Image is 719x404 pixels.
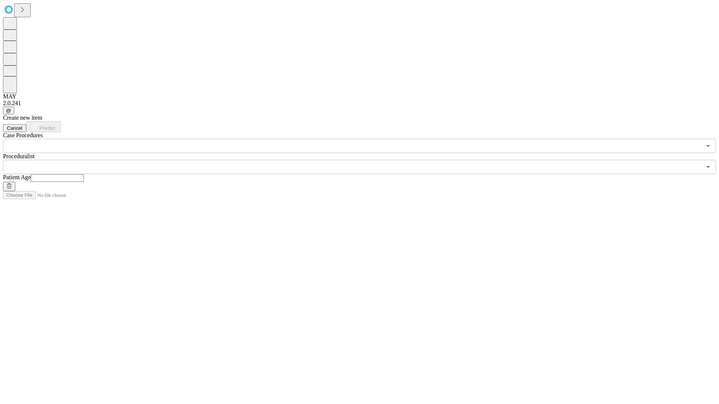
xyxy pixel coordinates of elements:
[3,124,26,132] button: Cancel
[3,153,34,159] span: Proceduralist
[3,93,716,100] div: MAY
[3,174,31,180] span: Patient Age
[3,114,42,121] span: Create new item
[26,121,61,132] button: Predict
[3,100,716,107] div: 2.0.241
[3,132,43,138] span: Scheduled Procedure
[3,107,14,114] button: @
[7,125,22,131] span: Cancel
[6,108,11,113] span: @
[39,125,55,131] span: Predict
[703,141,713,151] button: Open
[703,162,713,172] button: Open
